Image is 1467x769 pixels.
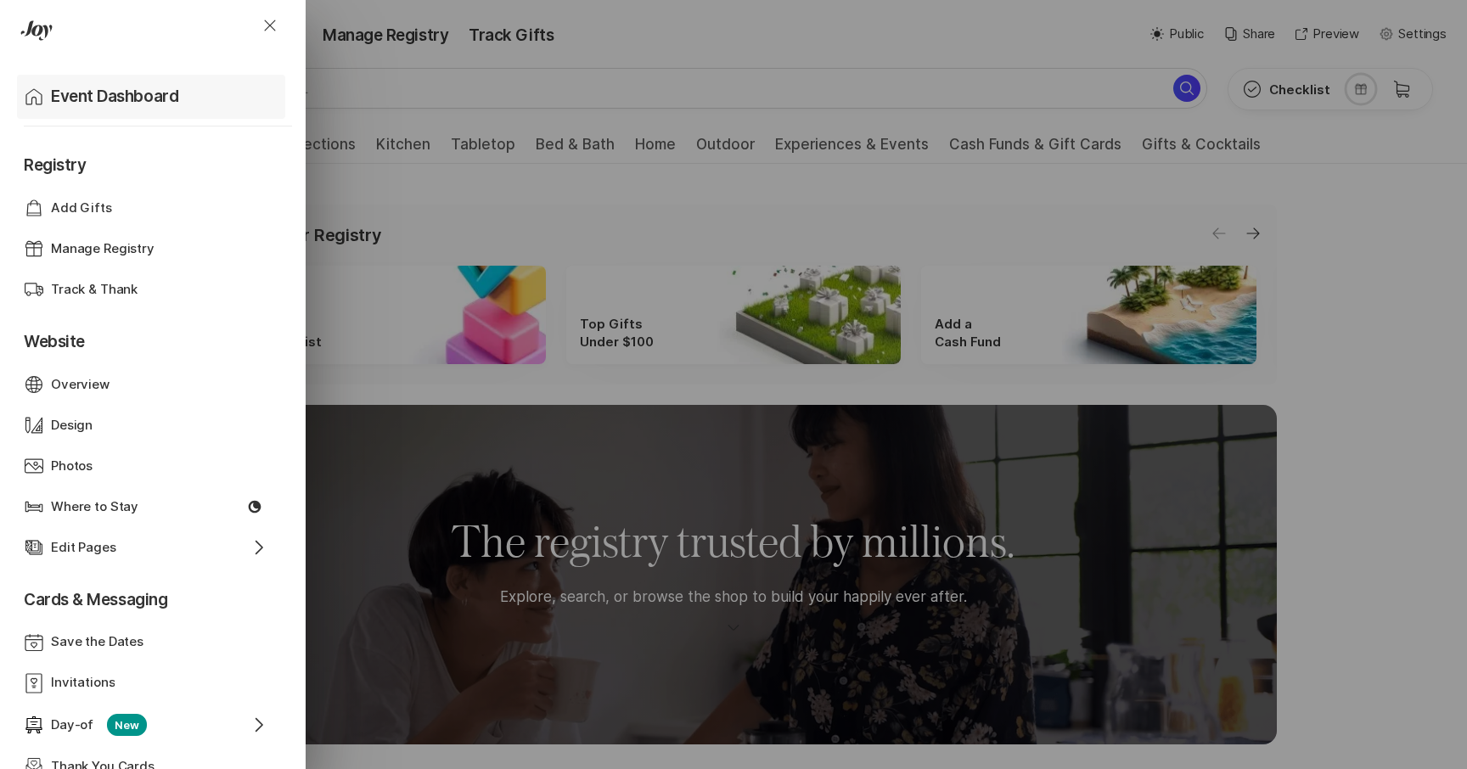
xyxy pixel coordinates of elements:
[51,538,116,558] p: Edit Pages
[24,75,292,119] a: Event Dashboard
[239,5,301,46] button: Close
[24,228,275,269] a: Manage Registry
[24,364,275,405] a: Overview
[51,673,115,693] p: Invitations
[51,497,138,517] p: Where to Stay
[51,199,112,218] p: Add Gifts
[51,375,110,395] p: Overview
[51,85,178,109] p: Event Dashboard
[24,188,275,228] a: Add Gifts
[24,622,275,663] a: Save the Dates
[51,632,143,652] p: Save the Dates
[51,239,155,259] p: Manage Registry
[51,457,93,476] p: Photos
[24,486,275,527] a: Where to Stay
[51,280,138,300] p: Track & Thank
[24,405,275,446] a: Design
[51,716,93,735] p: Day-of
[107,714,147,736] p: New
[24,269,275,310] a: Track & Thank
[51,416,93,435] p: Design
[24,663,275,704] a: Invitations
[24,446,275,486] a: Photos
[24,310,275,364] p: Website
[24,568,275,622] p: Cards & Messaging
[24,133,275,188] p: Registry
